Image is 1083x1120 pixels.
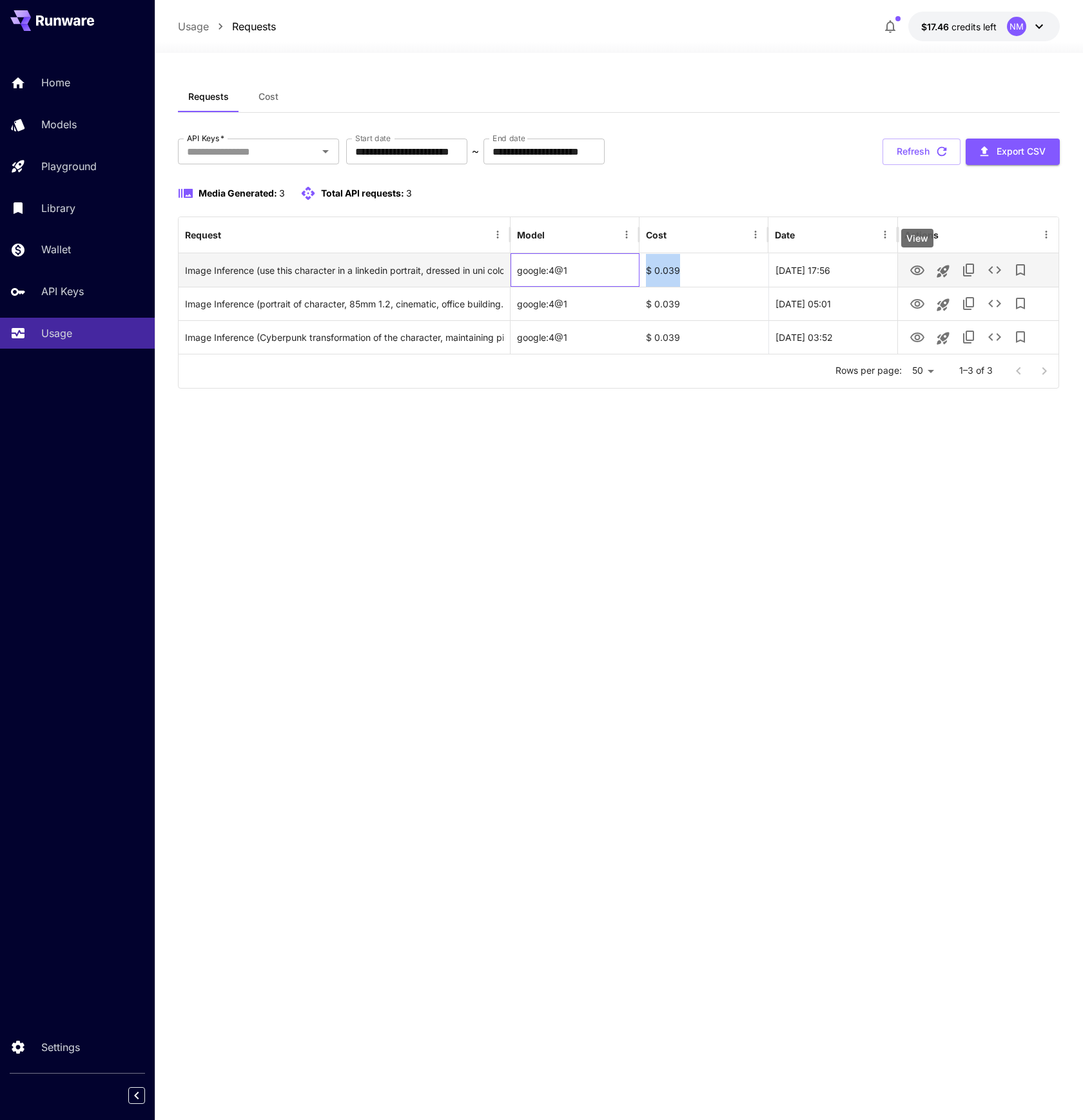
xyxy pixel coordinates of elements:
p: Wallet [41,242,71,257]
button: Add to library [1008,257,1033,283]
span: Requests [188,91,229,102]
a: Usage [178,19,209,34]
div: View [901,229,933,247]
div: $ 0.039 [639,253,768,287]
button: View [904,290,930,316]
p: Library [41,200,75,216]
div: 02 Oct, 2025 17:56 [768,253,897,287]
button: Menu [1037,226,1055,244]
div: 24 Sep, 2025 03:52 [768,320,897,354]
div: google:4@1 [511,287,639,320]
span: Total API requests: [321,188,404,198]
p: ~ [472,144,479,159]
div: $17.45851 [921,20,997,34]
button: Menu [876,226,894,244]
button: $17.45851NM [908,12,1060,41]
button: Sort [546,226,564,244]
div: google:4@1 [511,253,639,287]
span: Media Generated: [199,188,277,198]
label: Start date [355,133,391,144]
span: 3 [406,188,412,198]
p: Usage [41,325,72,341]
div: 50 [907,362,939,380]
button: Sort [668,226,686,244]
button: See details [982,257,1008,283]
p: Playground [41,159,97,174]
p: Rows per page: [835,364,902,377]
span: $17.46 [921,21,951,32]
button: Refresh [883,139,961,165]
div: Click to copy prompt [185,287,503,320]
span: credits left [951,21,997,32]
button: Sort [796,226,814,244]
span: Cost [259,91,278,102]
button: Launch in playground [930,325,956,351]
label: API Keys [187,133,224,144]
button: Sort [222,226,240,244]
button: See details [982,291,1008,316]
p: Models [41,117,77,132]
label: End date [493,133,525,144]
div: Date [775,229,795,240]
button: Copy TaskUUID [956,291,982,316]
div: 24 Sep, 2025 05:01 [768,287,897,320]
button: Launch in playground [930,292,956,318]
a: Requests [232,19,276,34]
button: Collapse sidebar [128,1087,145,1104]
button: Add to library [1008,324,1033,350]
p: 1–3 of 3 [959,364,993,377]
button: View [904,323,930,350]
button: See details [982,324,1008,350]
span: 3 [279,188,285,198]
button: Add to library [1008,291,1033,316]
div: google:4@1 [511,320,639,354]
button: Menu [746,226,765,244]
div: $ 0.039 [639,320,768,354]
button: Copy TaskUUID [956,324,982,350]
button: View [904,256,930,283]
button: Menu [618,226,636,244]
button: Launch in playground [930,258,956,284]
div: Click to copy prompt [185,321,503,354]
nav: breadcrumb [178,19,276,34]
p: API Keys [41,284,84,299]
p: Home [41,75,70,90]
p: Settings [41,1039,80,1055]
div: $ 0.039 [639,287,768,320]
div: Request [185,229,221,240]
button: Menu [489,226,507,244]
div: Click to copy prompt [185,254,503,287]
button: Open [317,142,335,160]
div: Model [517,229,545,240]
div: Collapse sidebar [138,1084,155,1107]
div: Cost [646,229,667,240]
div: NM [1007,17,1026,36]
button: Copy TaskUUID [956,257,982,283]
button: Export CSV [966,139,1060,165]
